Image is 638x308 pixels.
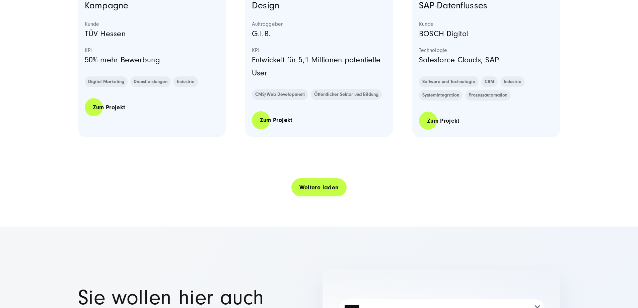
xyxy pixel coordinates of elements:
[419,76,479,87] a: Software und Technologie
[130,76,171,87] a: Dienstleistungen
[252,54,386,79] p: Entwickelt für 5,1 Millionen potentielle User
[85,21,219,27] strong: Kunde
[173,76,198,87] a: Industrie
[291,178,347,197] a: Weitere laden
[252,111,300,130] a: Zum Projekt
[85,47,219,54] strong: KPI
[252,89,308,100] a: CMS/Web Development
[419,47,554,54] strong: Technologie
[465,90,511,101] a: Prozessautomation
[85,76,128,87] a: Digital Marketing
[85,98,133,117] a: Zum Projekt
[419,90,463,101] a: Systemintegration
[419,111,468,130] a: Zum Projekt
[85,54,219,66] p: 50% mehr Bewerbung
[252,27,386,40] p: G.I.B.
[311,89,382,100] a: Öffentlicher Sektor und Bildung
[419,54,554,66] p: Salesforce Clouds, SAP
[500,76,525,87] a: Industrie
[419,21,554,27] strong: Kunde
[85,27,219,40] p: TÜV Hessen
[419,27,554,40] p: BOSCH Digital
[252,21,386,27] strong: Auftraggeber
[252,47,386,54] strong: KPI
[481,76,498,87] a: CRM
